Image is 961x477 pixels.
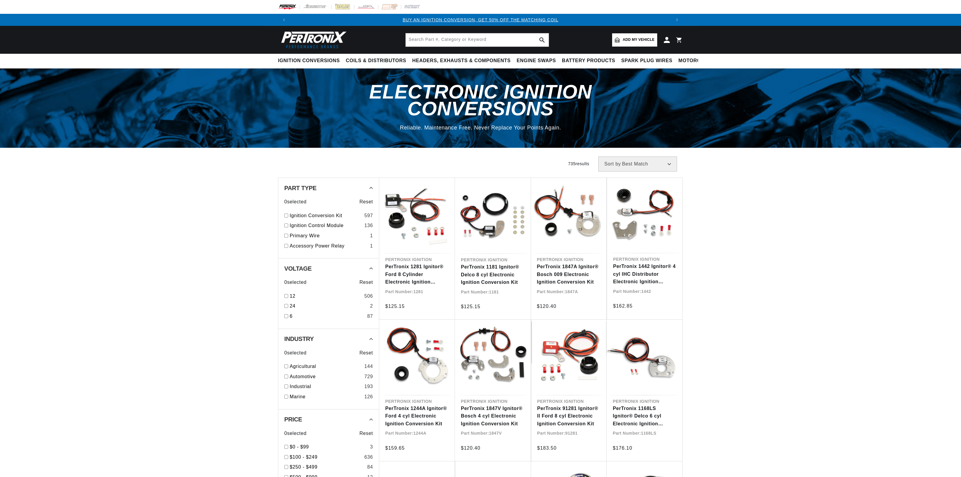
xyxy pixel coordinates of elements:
div: 3 [370,443,373,451]
span: Reset [359,278,373,286]
summary: Coils & Distributors [343,54,409,68]
summary: Engine Swaps [514,54,559,68]
slideshow-component: Translation missing: en.sections.announcements.announcement_bar [263,14,698,26]
a: 6 [290,312,365,320]
a: PerTronix 1244A Ignitor® Ford 4 cyl Electronic Ignition Conversion Kit [385,405,449,428]
span: $100 - $249 [290,454,317,460]
span: Ignition Conversions [278,58,340,64]
div: 136 [364,222,373,229]
span: Coils & Distributors [346,58,406,64]
div: 2 [370,302,373,310]
div: Announcement [290,17,671,23]
a: PerTronix 1442 Ignitor® 4 cyl IHC Distributor Electronic Ignition Conversion Kit [613,263,676,286]
div: 144 [364,363,373,370]
a: Add my vehicle [612,33,657,47]
a: Ignition Control Module [290,222,362,229]
span: 0 selected [284,349,307,357]
summary: Spark Plug Wires [618,54,675,68]
summary: Ignition Conversions [278,54,343,68]
select: Sort by [598,156,677,172]
button: Translation missing: en.sections.announcements.next_announcement [671,14,683,26]
span: 0 selected [284,198,307,206]
span: Reset [359,349,373,357]
span: 0 selected [284,430,307,437]
a: PerTronix 91281 Ignitor® II Ford 8 cyl Electronic Ignition Conversion Kit [537,405,601,428]
a: Primary Wire [290,232,368,240]
a: Accessory Power Relay [290,242,368,250]
span: Motorcycle [679,58,714,64]
div: 597 [364,212,373,220]
span: Spark Plug Wires [621,58,672,64]
input: Search Part #, Category or Keyword [406,33,549,47]
div: 636 [364,453,373,461]
summary: Headers, Exhausts & Components [409,54,514,68]
div: 1 of 3 [290,17,671,23]
span: Reliable. Maintenance Free. Never Replace Your Points Again. [400,125,561,131]
span: 0 selected [284,278,307,286]
a: PerTronix 1847A Ignitor® Bosch 009 Electronic Ignition Conversion Kit [537,263,601,286]
img: Pertronix [278,29,347,50]
a: PerTronix 1168LS Ignitor® Delco 6 cyl Electronic Ignition Conversion Kit [613,405,676,428]
span: $250 - $499 [290,464,317,469]
a: Agricultural [290,363,362,370]
span: Industry [284,336,314,342]
a: 24 [290,302,368,310]
span: Headers, Exhausts & Components [412,58,511,64]
span: Battery Products [562,58,615,64]
div: 729 [364,373,373,381]
div: 1 [370,232,373,240]
a: Marine [290,393,362,401]
a: PerTronix 1847V Ignitor® Bosch 4 cyl Electronic Ignition Conversion Kit [461,405,525,428]
span: Electronic Ignition Conversions [369,81,592,119]
a: BUY AN IGNITION CONVERSION, GET 50% OFF THE MATCHING COIL [403,17,558,22]
span: 735 results [568,161,589,166]
span: Reset [359,198,373,206]
span: Reset [359,430,373,437]
summary: Motorcycle [676,54,717,68]
a: 12 [290,292,362,300]
span: Voltage [284,266,312,272]
div: 506 [364,292,373,300]
a: PerTronix 1281 Ignitor® Ford 8 Cylinder Electronic Ignition Conversion Kit [385,263,449,286]
a: Industrial [290,383,362,390]
span: Price [284,416,302,422]
div: 84 [367,463,373,471]
summary: Battery Products [559,54,618,68]
button: Translation missing: en.sections.announcements.previous_announcement [278,14,290,26]
a: Automotive [290,373,362,381]
div: 1 [370,242,373,250]
div: 126 [364,393,373,401]
div: 87 [367,312,373,320]
span: Sort by [604,162,621,166]
span: Part Type [284,185,316,191]
span: $0 - $99 [290,444,309,449]
a: Ignition Conversion Kit [290,212,362,220]
span: Engine Swaps [517,58,556,64]
span: Add my vehicle [623,37,654,43]
a: PerTronix 1181 Ignitor® Delco 8 cyl Electronic Ignition Conversion Kit [461,263,525,286]
div: 193 [364,383,373,390]
button: search button [535,33,549,47]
